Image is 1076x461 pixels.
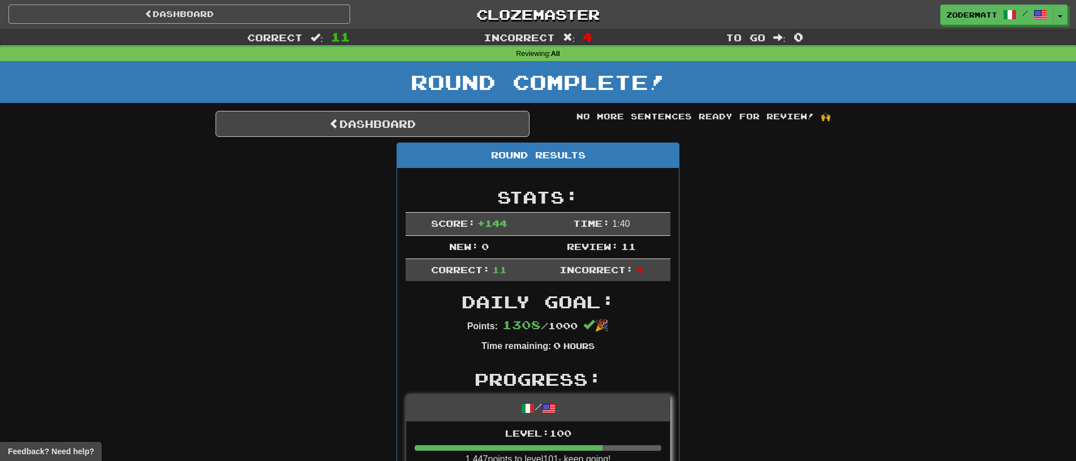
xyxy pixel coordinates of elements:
span: Open feedback widget [8,446,94,457]
div: / [406,395,670,421]
span: Incorrect: [559,264,633,275]
div: Round Results [397,143,679,168]
span: : [563,33,575,42]
span: / 1000 [502,320,578,331]
div: No more sentences ready for review! 🙌 [546,111,860,122]
span: Incorrect [484,32,555,43]
h2: Progress: [406,370,670,389]
span: 4 [636,264,643,275]
span: Zodermatt [946,10,997,20]
strong: Points: [467,321,498,331]
span: 1 : 40 [612,219,630,229]
span: Correct [247,32,303,43]
span: 11 [492,264,507,275]
span: 0 [553,340,561,351]
a: Dashboard [8,5,350,24]
a: Dashboard [216,111,530,137]
h1: Round Complete! [4,71,1072,93]
span: 🎉 [583,319,609,331]
span: + 144 [477,218,507,229]
span: Level: 100 [505,428,571,438]
span: Time: [573,218,610,229]
span: Score: [431,218,475,229]
span: Review: [567,241,618,252]
small: Hours [563,341,595,351]
span: 0 [481,241,489,252]
span: / [1022,9,1028,17]
span: To go [726,32,765,43]
a: Clozemaster [367,5,709,24]
span: 11 [331,30,350,44]
span: New: [449,241,479,252]
h2: Stats: [406,188,670,206]
strong: Time remaining: [481,341,551,351]
a: Zodermatt / [940,5,1053,25]
h2: Daily Goal: [406,292,670,311]
span: 4 [583,30,592,44]
span: : [311,33,323,42]
strong: All [551,50,560,58]
span: Correct: [431,264,490,275]
span: 0 [794,30,803,44]
span: 11 [621,241,636,252]
span: : [773,33,786,42]
span: 1308 [502,318,541,331]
